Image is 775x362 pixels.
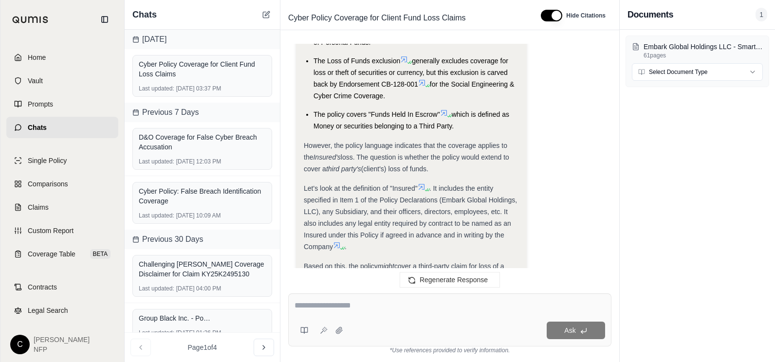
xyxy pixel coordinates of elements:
[10,335,30,354] div: C
[28,53,46,62] span: Home
[566,12,606,19] span: Hide Citations
[326,165,361,173] em: third party's
[313,153,340,161] em: Insured's
[34,335,90,344] span: [PERSON_NAME]
[304,184,517,251] span: . It includes the entity specified in Item 1 of the Policy Declarations (Embark Global Holdings, ...
[28,156,67,165] span: Single Policy
[6,93,118,115] a: Prompts
[400,272,500,288] button: Regenerate Response
[12,16,49,23] img: Qumis Logo
[6,47,118,68] a: Home
[125,103,280,122] div: Previous 7 Days
[97,12,112,27] button: Collapse sidebar
[125,230,280,249] div: Previous 30 Days
[28,249,75,259] span: Coverage Table
[6,150,118,171] a: Single Policy
[139,132,266,152] div: D&O Coverage for False Cyber Breach Accusation
[378,262,394,270] em: might
[314,110,440,118] span: The policy covers "Funds Held In Escrow"
[28,202,49,212] span: Claims
[644,42,763,52] p: Embark Global Holdings LLC - Smart Cyber Policy.pdf
[6,243,118,265] a: Coverage TableBETA
[304,142,507,161] span: However, the policy language indicates that the coverage applies to the
[314,3,515,46] span: covers Financial Fraud Loss, Telecommunications Fraud Loss, Phishing Attack Loss, theft of Funds ...
[139,329,266,337] div: [DATE] 01:26 PM
[139,285,266,292] div: [DATE] 04:00 PM
[188,343,217,352] span: Page 1 of 4
[139,158,266,165] div: [DATE] 12:03 PM
[284,10,470,26] span: Cyber Policy Coverage for Client Fund Loss Claims
[34,344,90,354] span: NFP
[139,59,266,79] div: Cyber Policy Coverage for Client Fund Loss Claims
[284,10,529,26] div: Edit Title
[139,285,174,292] span: Last updated:
[28,226,74,235] span: Custom Report
[139,313,212,323] span: Group Black Inc. - Policy (AllDigital).pdf
[139,212,266,219] div: [DATE] 10:09 AM
[28,123,47,132] span: Chats
[756,8,767,21] span: 1
[139,186,266,206] div: Cyber Policy: False Breach Identification Coverage
[132,8,157,21] span: Chats
[304,262,378,270] span: Based on this, the policy
[6,117,118,138] a: Chats
[304,262,504,282] span: cover a third-party claim for loss of a client's funds
[6,276,118,298] a: Contracts
[139,85,266,92] div: [DATE] 03:37 PM
[361,165,428,173] span: (client's) loss of funds.
[28,76,43,86] span: Vault
[139,259,266,279] div: Challenging [PERSON_NAME] Coverage Disclaimer for Claim KY25K2495130
[28,99,53,109] span: Prompts
[564,326,575,334] span: Ask
[314,57,508,88] span: generally excludes coverage for loss or theft of securities or currency, but this exclusion is ca...
[627,8,673,21] h3: Documents
[644,52,763,59] p: 61 pages
[314,110,509,130] span: which is defined as Money or securities belonging to a Third Party.
[139,85,174,92] span: Last updated:
[304,153,509,173] span: loss. The question is whether the policy would extend to cover a
[288,346,611,354] div: *Use references provided to verify information.
[139,329,174,337] span: Last updated:
[139,158,174,165] span: Last updated:
[6,197,118,218] a: Claims
[90,249,111,259] span: BETA
[260,9,272,20] button: New Chat
[314,57,400,65] span: The Loss of Funds exclusion
[139,212,174,219] span: Last updated:
[28,282,57,292] span: Contracts
[632,42,763,59] button: Embark Global Holdings LLC - Smart Cyber Policy.pdf61pages
[345,243,347,251] span: .
[125,30,280,49] div: [DATE]
[6,300,118,321] a: Legal Search
[28,179,68,189] span: Comparisons
[6,70,118,91] a: Vault
[28,306,68,315] span: Legal Search
[547,322,605,339] button: Ask
[314,80,514,100] span: for the Social Engineering & Cyber Crime Coverage.
[6,220,118,241] a: Custom Report
[304,184,418,192] span: Let's look at the definition of "Insured"
[6,173,118,195] a: Comparisons
[420,276,488,284] span: Regenerate Response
